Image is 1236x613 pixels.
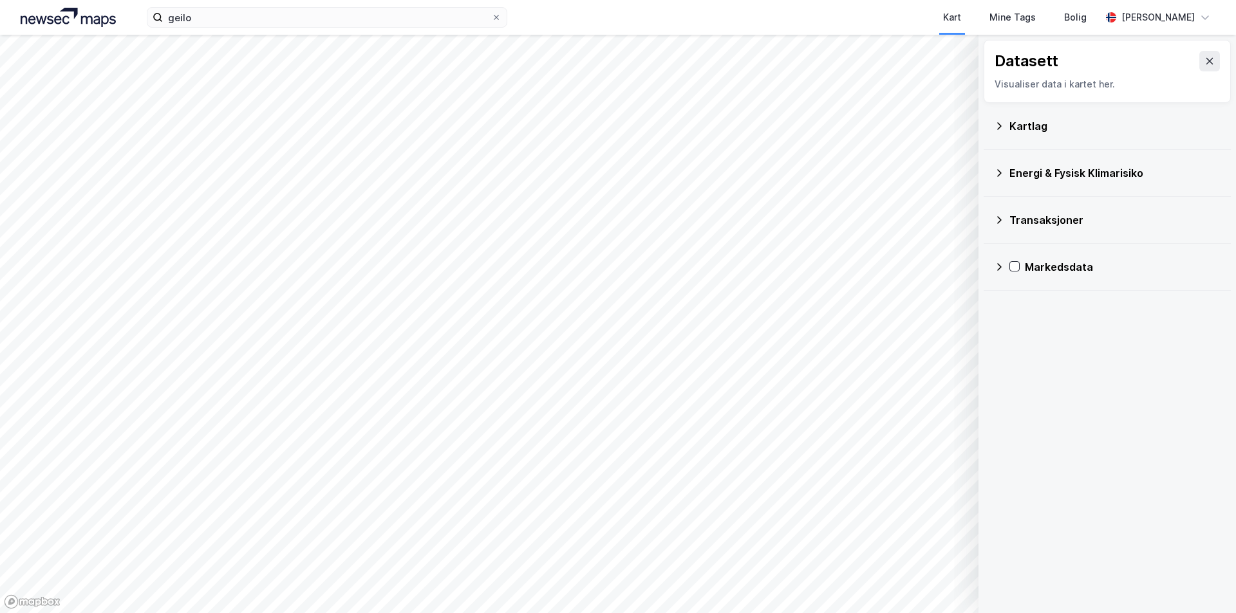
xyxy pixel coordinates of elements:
[1121,10,1195,25] div: [PERSON_NAME]
[943,10,961,25] div: Kart
[21,8,116,27] img: logo.a4113a55bc3d86da70a041830d287a7e.svg
[989,10,1036,25] div: Mine Tags
[1172,551,1236,613] iframe: Chat Widget
[1025,259,1221,275] div: Markedsdata
[4,594,61,609] a: Mapbox homepage
[995,51,1058,71] div: Datasett
[163,8,491,27] input: Søk på adresse, matrikkel, gårdeiere, leietakere eller personer
[1064,10,1087,25] div: Bolig
[1009,165,1221,181] div: Energi & Fysisk Klimarisiko
[1009,212,1221,228] div: Transaksjoner
[995,77,1220,92] div: Visualiser data i kartet her.
[1009,118,1221,134] div: Kartlag
[1172,551,1236,613] div: Kontrollprogram for chat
